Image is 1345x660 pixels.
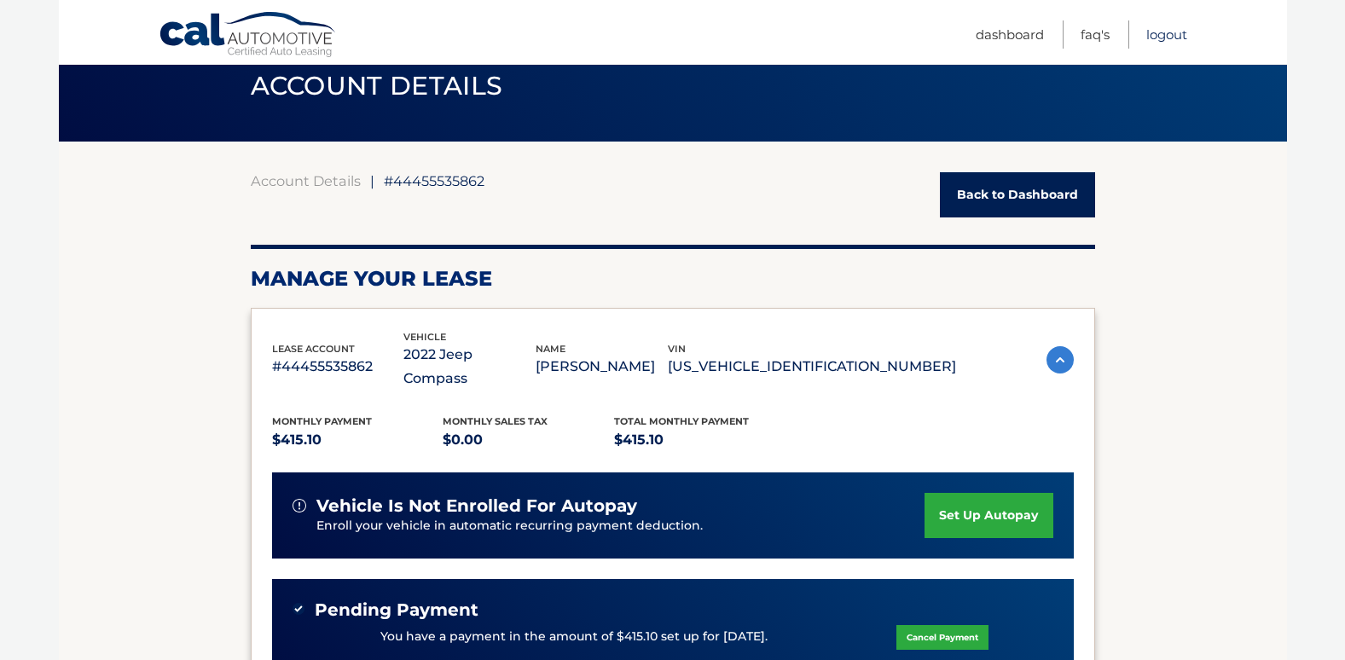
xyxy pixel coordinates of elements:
[293,603,304,615] img: check-green.svg
[614,428,786,452] p: $415.10
[614,415,749,427] span: Total Monthly Payment
[896,625,988,650] a: Cancel Payment
[251,266,1095,292] h2: Manage Your Lease
[380,628,768,646] p: You have a payment in the amount of $415.10 set up for [DATE].
[159,11,338,61] a: Cal Automotive
[536,355,668,379] p: [PERSON_NAME]
[384,172,484,189] span: #44455535862
[370,172,374,189] span: |
[1146,20,1187,49] a: Logout
[1046,346,1074,373] img: accordion-active.svg
[316,495,637,517] span: vehicle is not enrolled for autopay
[251,70,503,101] span: ACCOUNT DETAILS
[668,355,956,379] p: [US_VEHICLE_IDENTIFICATION_NUMBER]
[272,343,355,355] span: lease account
[315,599,478,621] span: Pending Payment
[443,415,548,427] span: Monthly sales Tax
[272,415,372,427] span: Monthly Payment
[976,20,1044,49] a: Dashboard
[272,355,404,379] p: #44455535862
[940,172,1095,217] a: Back to Dashboard
[251,172,361,189] a: Account Details
[536,343,565,355] span: name
[293,499,306,512] img: alert-white.svg
[272,428,444,452] p: $415.10
[1081,20,1110,49] a: FAQ's
[316,517,925,536] p: Enroll your vehicle in automatic recurring payment deduction.
[403,343,536,391] p: 2022 Jeep Compass
[925,493,1052,538] a: set up autopay
[443,428,614,452] p: $0.00
[668,343,686,355] span: vin
[403,331,446,343] span: vehicle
